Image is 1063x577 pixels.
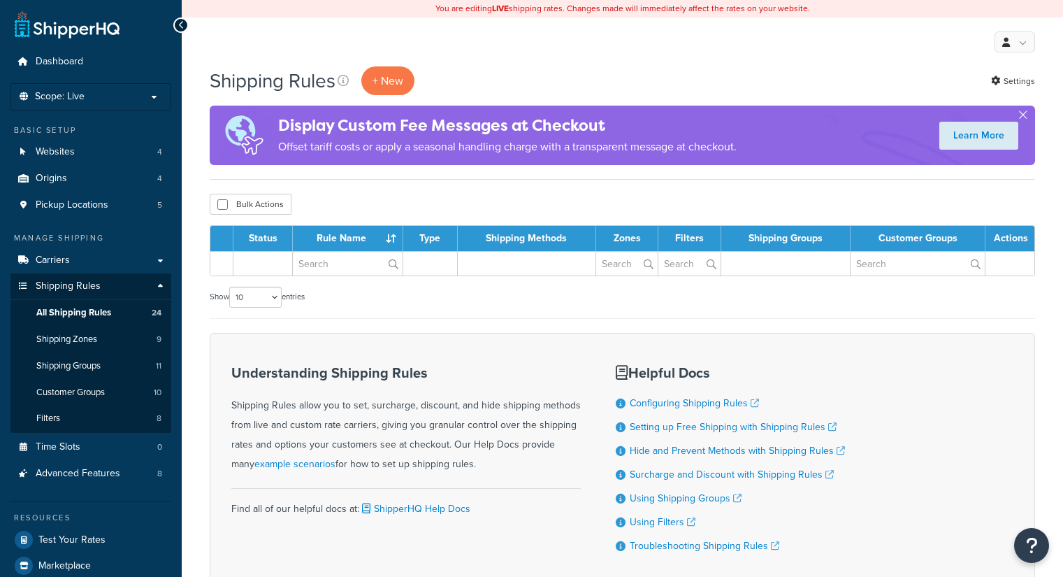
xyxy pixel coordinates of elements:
[596,252,658,276] input: Search
[10,406,171,432] li: Filters
[156,360,161,372] span: 11
[10,248,171,273] a: Carriers
[10,139,171,165] a: Websites 4
[10,434,171,460] li: Time Slots
[233,226,293,251] th: Status
[458,226,596,251] th: Shipping Methods
[36,441,80,453] span: Time Slots
[10,327,171,352] li: Shipping Zones
[10,49,171,75] a: Dashboard
[210,67,335,94] h1: Shipping Rules
[630,420,837,434] a: Setting up Free Shipping with Shipping Rules
[278,137,737,157] p: Offset tariff costs or apply a seasonal handling charge with a transparent message at checkout.
[231,365,581,474] div: Shipping Rules allow you to set, surcharge, discount, and hide shipping methods from live and cus...
[851,226,985,251] th: Customer Groups
[157,199,162,211] span: 5
[254,457,335,471] a: example scenarios
[630,491,742,506] a: Using Shipping Groups
[10,300,171,326] a: All Shipping Rules 24
[492,2,509,15] b: LIVE
[157,413,161,425] span: 8
[616,365,845,380] h3: Helpful Docs
[10,380,171,406] a: Customer Groups 10
[38,534,106,546] span: Test Your Rates
[293,252,403,276] input: Search
[38,560,91,572] span: Marketplace
[1014,528,1049,563] button: Open Resource Center
[10,380,171,406] li: Customer Groups
[36,334,97,346] span: Shipping Zones
[10,300,171,326] li: All Shipping Rules
[157,146,162,158] span: 4
[10,192,171,218] a: Pickup Locations 5
[10,406,171,432] a: Filters 8
[10,353,171,379] li: Shipping Groups
[293,226,403,251] th: Rule Name
[10,273,171,433] li: Shipping Rules
[10,512,171,524] div: Resources
[15,10,120,38] a: ShipperHQ Home
[36,280,101,292] span: Shipping Rules
[10,232,171,244] div: Manage Shipping
[991,71,1035,91] a: Settings
[10,527,171,553] a: Test Your Rates
[630,467,834,482] a: Surcharge and Discount with Shipping Rules
[10,192,171,218] li: Pickup Locations
[630,396,759,411] a: Configuring Shipping Rules
[721,226,851,251] th: Shipping Groups
[36,360,101,372] span: Shipping Groups
[596,226,659,251] th: Zones
[210,194,291,215] button: Bulk Actions
[10,166,171,192] li: Origins
[10,461,171,487] a: Advanced Features 8
[36,173,67,185] span: Origins
[630,539,779,553] a: Troubleshooting Shipping Rules
[630,515,695,529] a: Using Filters
[36,146,75,158] span: Websites
[154,387,161,399] span: 10
[10,434,171,460] a: Time Slots 0
[361,66,414,95] p: + New
[10,353,171,379] a: Shipping Groups 11
[157,173,162,185] span: 4
[231,365,581,380] h3: Understanding Shipping Rules
[210,106,278,165] img: duties-banner-06bc72dcb5fe05cb3f9472aba00be2ae8eb53ab6f0d8bb03d382ba314ac3c341.png
[157,441,162,453] span: 0
[157,334,161,346] span: 9
[229,287,282,308] select: Showentries
[231,488,581,519] div: Find all of our helpful docs at:
[152,307,161,319] span: 24
[359,501,470,516] a: ShipperHQ Help Docs
[10,461,171,487] li: Advanced Features
[36,468,120,480] span: Advanced Features
[10,327,171,352] a: Shipping Zones 9
[210,287,305,308] label: Show entries
[10,166,171,192] a: Origins 4
[36,413,60,425] span: Filters
[36,387,105,399] span: Customer Groups
[157,468,162,480] span: 8
[36,199,108,211] span: Pickup Locations
[658,252,721,276] input: Search
[10,273,171,299] a: Shipping Rules
[10,124,171,136] div: Basic Setup
[939,122,1018,150] a: Learn More
[36,307,111,319] span: All Shipping Rules
[403,226,458,251] th: Type
[658,226,721,251] th: Filters
[35,91,85,103] span: Scope: Live
[36,56,83,68] span: Dashboard
[36,255,70,266] span: Carriers
[630,443,845,458] a: Hide and Prevent Methods with Shipping Rules
[278,114,737,137] h4: Display Custom Fee Messages at Checkout
[10,139,171,165] li: Websites
[985,226,1034,251] th: Actions
[851,252,985,276] input: Search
